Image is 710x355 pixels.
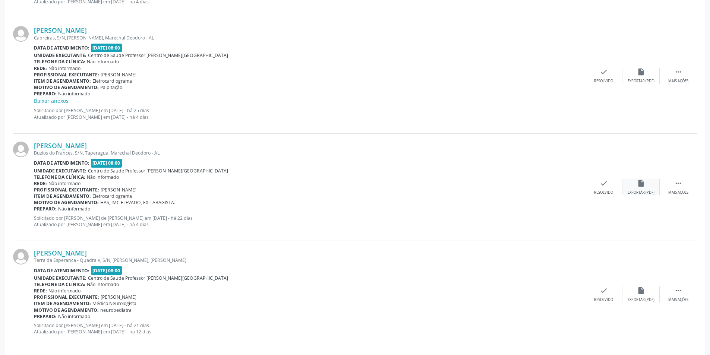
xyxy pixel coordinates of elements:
i: check [600,179,608,187]
span: [PERSON_NAME] [101,72,136,78]
p: Solicitado por [PERSON_NAME] de [PERSON_NAME] em [DATE] - há 22 dias Atualizado por [PERSON_NAME]... [34,215,585,228]
div: Resolvido [594,79,613,84]
b: Data de atendimento: [34,160,89,166]
b: Data de atendimento: [34,267,89,274]
i: check [600,286,608,295]
b: Rede: [34,65,47,72]
a: [PERSON_NAME] [34,249,87,257]
span: Centro de Saude Professor [PERSON_NAME][GEOGRAPHIC_DATA] [88,275,228,281]
b: Unidade executante: [34,275,86,281]
span: Não informado [58,206,90,212]
span: neuropediatra [100,307,132,313]
div: Exportar (PDF) [628,190,654,195]
span: [DATE] 08:00 [91,159,122,167]
b: Unidade executante: [34,168,86,174]
span: Não informado [87,174,119,180]
i: insert_drive_file [637,68,645,76]
b: Profissional executante: [34,187,99,193]
b: Data de atendimento: [34,45,89,51]
b: Unidade executante: [34,52,86,58]
span: Não informado [87,58,119,65]
div: Mais ações [668,190,688,195]
i: insert_drive_file [637,179,645,187]
span: [DATE] 08:00 [91,44,122,52]
b: Telefone da clínica: [34,281,85,288]
b: Motivo de agendamento: [34,307,99,313]
div: Terra da Esperanca - Quadra V, S/N, [PERSON_NAME], [PERSON_NAME] [34,257,585,263]
i: insert_drive_file [637,286,645,295]
span: Não informado [48,288,81,294]
b: Item de agendamento: [34,300,91,307]
i:  [674,286,682,295]
span: Não informado [87,281,119,288]
b: Motivo de agendamento: [34,199,99,206]
img: img [13,142,29,157]
i: check [600,68,608,76]
div: Buzios do Frances, S/N, Taperagua, Marechal Deodoro - AL [34,150,585,156]
span: Não informado [58,313,90,320]
b: Preparo: [34,91,57,97]
div: Mais ações [668,297,688,302]
b: Preparo: [34,313,57,320]
div: Exportar (PDF) [628,297,654,302]
b: Rede: [34,288,47,294]
div: Cabreiras, S/N, [PERSON_NAME], Marechal Deodoro - AL [34,35,585,41]
img: img [13,26,29,42]
a: [PERSON_NAME] [34,142,87,150]
b: Motivo de agendamento: [34,84,99,91]
b: Profissional executante: [34,72,99,78]
div: Resolvido [594,297,613,302]
b: Telefone da clínica: [34,58,85,65]
span: Eletrocardiograma [92,193,132,199]
div: Exportar (PDF) [628,79,654,84]
span: Eletrocardiograma [92,78,132,84]
a: Baixar anexos [34,97,69,104]
div: Mais ações [668,79,688,84]
span: [DATE] 08:00 [91,266,122,275]
span: HAS, IMC ELEVADO, EX-TABAGISTA. [100,199,175,206]
span: Não informado [48,180,81,187]
i:  [674,68,682,76]
b: Preparo: [34,206,57,212]
div: Resolvido [594,190,613,195]
b: Telefone da clínica: [34,174,85,180]
span: Centro de Saude Professor [PERSON_NAME][GEOGRAPHIC_DATA] [88,168,228,174]
b: Profissional executante: [34,294,99,300]
p: Solicitado por [PERSON_NAME] em [DATE] - há 21 dias Atualizado por [PERSON_NAME] em [DATE] - há 1... [34,322,585,335]
span: Não informado [58,91,90,97]
a: [PERSON_NAME] [34,26,87,34]
span: [PERSON_NAME] [101,294,136,300]
span: Médico Neurologista [92,300,136,307]
i:  [674,179,682,187]
span: Centro de Saude Professor [PERSON_NAME][GEOGRAPHIC_DATA] [88,52,228,58]
img: img [13,249,29,264]
b: Item de agendamento: [34,193,91,199]
span: Palpitação [100,84,122,91]
p: Solicitado por [PERSON_NAME] em [DATE] - há 25 dias Atualizado por [PERSON_NAME] em [DATE] - há 4... [34,107,585,120]
b: Rede: [34,180,47,187]
b: Item de agendamento: [34,78,91,84]
span: Não informado [48,65,81,72]
span: [PERSON_NAME] [101,187,136,193]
